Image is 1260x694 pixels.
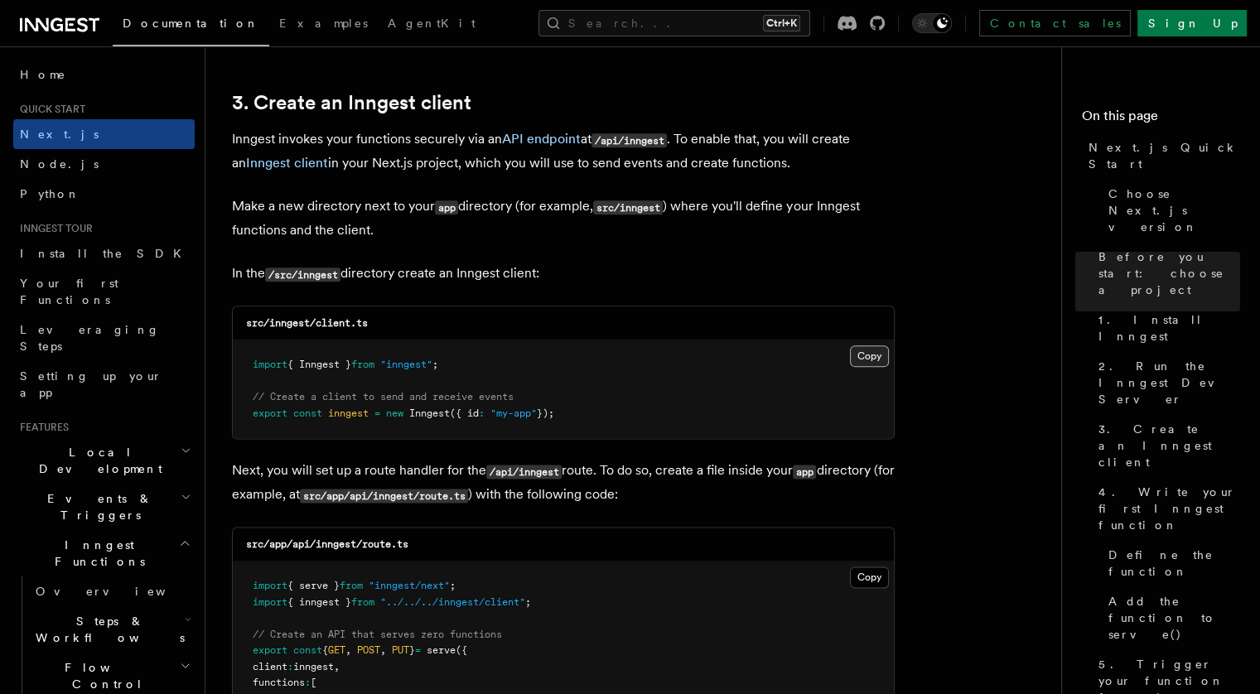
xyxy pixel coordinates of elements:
[1082,133,1240,179] a: Next.js Quick Start
[13,421,69,434] span: Features
[502,131,581,147] a: API endpoint
[253,644,287,656] span: export
[850,345,889,367] button: Copy
[486,465,562,479] code: /api/inngest
[253,629,502,640] span: // Create an API that serves zero functions
[13,315,195,361] a: Leveraging Steps
[36,585,206,598] span: Overview
[435,200,458,214] code: app
[311,677,316,688] span: [
[29,576,195,606] a: Overview
[409,407,450,419] span: Inngest
[113,5,269,46] a: Documentation
[374,407,380,419] span: =
[269,5,378,45] a: Examples
[334,661,340,672] span: ,
[29,659,180,692] span: Flow Control
[1098,421,1240,470] span: 3. Create an Inngest client
[1102,179,1240,242] a: Choose Next.js version
[979,10,1131,36] a: Contact sales
[293,644,322,656] span: const
[20,247,191,260] span: Install the SDK
[357,644,380,656] span: POST
[432,359,438,370] span: ;
[328,644,345,656] span: GET
[1137,10,1247,36] a: Sign Up
[351,359,374,370] span: from
[386,407,403,419] span: new
[1108,186,1240,235] span: Choose Next.js version
[123,17,259,30] span: Documentation
[351,596,374,608] span: from
[13,179,195,209] a: Python
[1092,477,1240,540] a: 4. Write your first Inngest function
[29,613,185,646] span: Steps & Workflows
[525,596,531,608] span: ;
[13,103,85,116] span: Quick start
[1102,586,1240,649] a: Add the function to serve()
[246,317,368,329] code: src/inngest/client.ts
[13,222,93,235] span: Inngest tour
[340,580,363,591] span: from
[13,119,195,149] a: Next.js
[912,13,952,33] button: Toggle dark mode
[253,596,287,608] span: import
[591,133,667,147] code: /api/inngest
[253,359,287,370] span: import
[388,17,476,30] span: AgentKit
[1102,540,1240,586] a: Define the function
[293,661,334,672] span: inngest
[20,157,99,171] span: Node.js
[328,407,369,419] span: inngest
[1098,358,1240,407] span: 2. Run the Inngest Dev Server
[450,580,456,591] span: ;
[1108,593,1240,643] span: Add the function to serve()
[763,15,800,31] kbd: Ctrl+K
[287,580,340,591] span: { serve }
[20,277,118,306] span: Your first Functions
[287,661,293,672] span: :
[850,566,889,588] button: Copy
[13,444,181,477] span: Local Development
[537,407,554,419] span: });
[232,91,471,114] a: 3. Create an Inngest client
[13,239,195,268] a: Install the SDK
[265,267,340,282] code: /src/inngest
[380,359,432,370] span: "inngest"
[20,187,80,200] span: Python
[13,60,195,89] a: Home
[1089,139,1240,172] span: Next.js Quick Start
[13,268,195,315] a: Your first Functions
[322,644,328,656] span: {
[13,361,195,407] a: Setting up your app
[392,644,409,656] span: PUT
[456,644,467,656] span: ({
[369,580,450,591] span: "inngest/next"
[279,17,368,30] span: Examples
[232,459,895,507] p: Next, you will set up a route handler for the route. To do so, create a file inside your director...
[232,195,895,242] p: Make a new directory next to your directory (for example, ) where you'll define your Inngest func...
[450,407,479,419] span: ({ id
[380,596,525,608] span: "../../../inngest/client"
[20,323,160,353] span: Leveraging Steps
[300,489,468,503] code: src/app/api/inngest/route.ts
[287,359,351,370] span: { Inngest }
[253,580,287,591] span: import
[246,155,328,171] a: Inngest client
[378,5,485,45] a: AgentKit
[293,407,322,419] span: const
[287,596,351,608] span: { inngest }
[1092,305,1240,351] a: 1. Install Inngest
[793,465,816,479] code: app
[13,484,195,530] button: Events & Triggers
[1092,414,1240,477] a: 3. Create an Inngest client
[479,407,485,419] span: :
[253,677,305,688] span: functions
[232,128,895,175] p: Inngest invokes your functions securely via an at . To enable that, you will create an in your Ne...
[380,644,386,656] span: ,
[1092,242,1240,305] a: Before you start: choose a project
[1098,248,1240,298] span: Before you start: choose a project
[253,391,514,402] span: // Create a client to send and receive events
[1108,547,1240,580] span: Define the function
[1092,351,1240,414] a: 2. Run the Inngest Dev Server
